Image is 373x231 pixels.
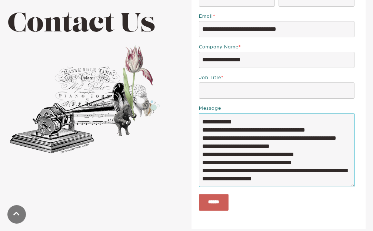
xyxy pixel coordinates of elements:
span: Company name [199,44,239,49]
span: Email [199,13,213,18]
img: Collage of phonograph, flowers, and elephant and a hand [7,43,161,156]
span: Job Title [199,74,221,80]
span: Message [199,105,221,111]
h1: Contact Us [7,10,181,40]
